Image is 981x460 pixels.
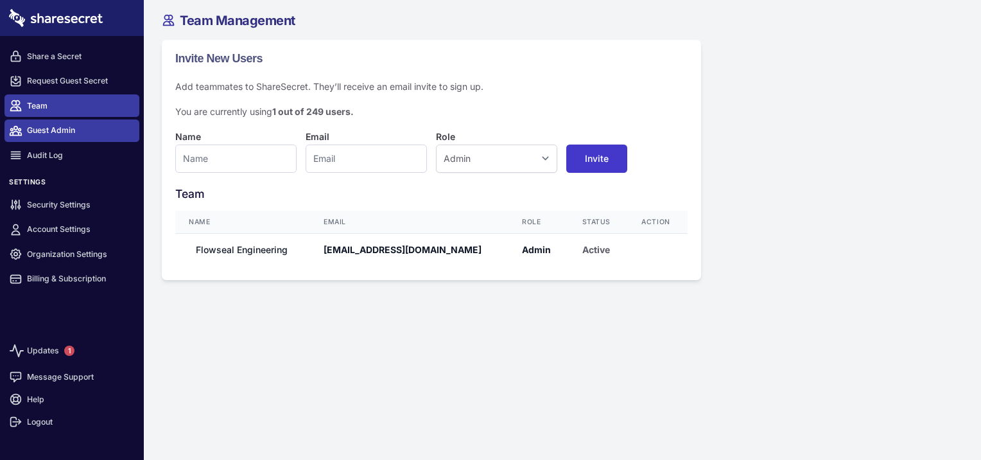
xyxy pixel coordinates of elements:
strong: 1 out of 249 users. [272,106,354,117]
h3: Settings [4,178,139,191]
th: Name [175,211,310,234]
a: Account Settings [4,218,139,241]
span: Team Management [180,14,295,27]
label: Name [175,130,297,144]
a: Message Support [4,366,139,388]
a: Organization Settings [4,243,139,265]
td: Active [569,234,629,267]
input: Name [175,145,297,173]
h3: Team [175,186,688,202]
a: Team [4,94,139,117]
a: Guest Admin [4,119,139,142]
span: 1 [64,346,74,356]
th: Action [628,211,688,234]
a: Updates1 [4,336,139,366]
td: [EMAIL_ADDRESS][DOMAIN_NAME] [310,234,508,267]
button: Invite [566,145,627,173]
a: Request Guest Secret [4,70,139,93]
a: Audit Log [4,144,139,166]
input: Email [306,145,427,173]
p: Add teammates to ShareSecret. They’ll receive an email invite to sign up. [175,80,688,94]
label: Role [436,130,557,144]
th: Status [569,211,629,234]
th: Role [508,211,568,234]
a: Logout [4,411,139,433]
p: You are currently using [175,105,688,119]
a: Billing & Subscription [4,268,139,290]
h1: Invite New Users [175,51,688,66]
th: Email [310,211,508,234]
label: Email [306,130,427,144]
a: Security Settings [4,193,139,216]
a: Help [4,388,139,411]
td: Admin [508,234,568,267]
span: Flowseal Engineering [196,243,288,257]
a: Share a Secret [4,45,139,67]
